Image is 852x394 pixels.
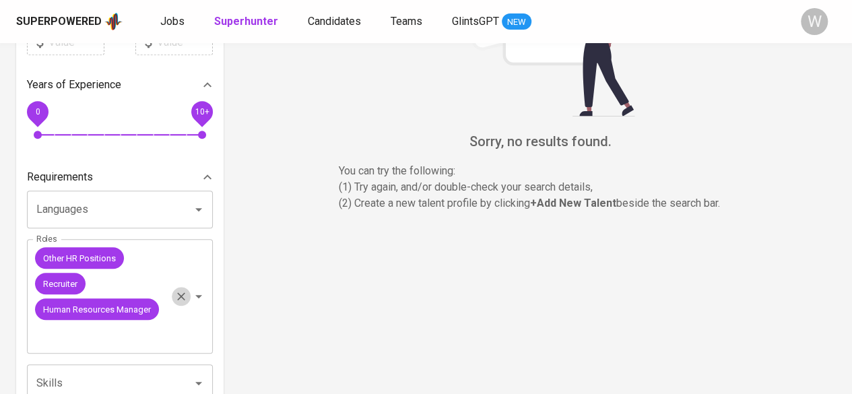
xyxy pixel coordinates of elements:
[104,11,123,32] img: app logo
[189,287,208,306] button: Open
[27,71,213,98] div: Years of Experience
[245,131,836,152] h6: Sorry, no results found.
[35,298,159,320] div: Human Resources Manager
[502,15,531,29] span: NEW
[35,303,159,316] span: Human Resources Manager
[16,14,102,30] div: Superpowered
[27,164,213,191] div: Requirements
[172,287,191,306] button: Clear
[189,374,208,393] button: Open
[339,179,743,195] p: (1) Try again, and/or double-check your search details,
[214,15,278,28] b: Superhunter
[160,13,187,30] a: Jobs
[308,13,364,30] a: Candidates
[391,13,425,30] a: Teams
[391,15,422,28] span: Teams
[35,252,124,265] span: Other HR Positions
[339,163,743,179] p: You can try the following :
[530,197,616,209] b: + Add New Talent
[35,107,40,117] span: 0
[35,277,86,290] span: Recruiter
[214,13,281,30] a: Superhunter
[27,77,121,93] p: Years of Experience
[16,11,123,32] a: Superpoweredapp logo
[35,273,86,294] div: Recruiter
[339,195,743,211] p: (2) Create a new talent profile by clicking beside the search bar.
[308,15,361,28] span: Candidates
[27,169,93,185] p: Requirements
[160,15,185,28] span: Jobs
[452,15,499,28] span: GlintsGPT
[189,200,208,219] button: Open
[35,247,124,269] div: Other HR Positions
[195,107,209,117] span: 10+
[452,13,531,30] a: GlintsGPT NEW
[801,8,828,35] div: W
